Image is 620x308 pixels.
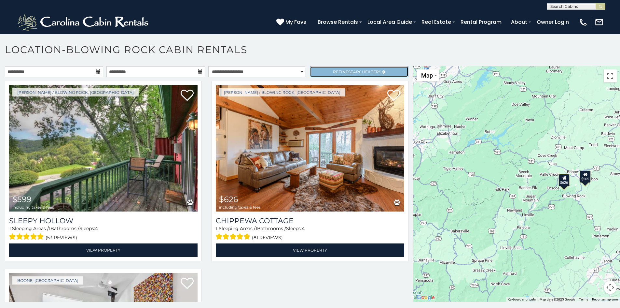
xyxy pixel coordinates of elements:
a: View Property [216,243,404,257]
a: [PERSON_NAME] / Blowing Rock, [GEOGRAPHIC_DATA] [12,88,139,96]
span: 1 [255,226,257,231]
span: 4 [95,226,98,231]
a: Owner Login [533,16,572,28]
img: phone-regular-white.png [579,18,588,27]
span: 1 [216,226,217,231]
a: Chippewa Cottage $626 including taxes & fees [216,85,404,212]
a: View Property [9,243,198,257]
a: Chippewa Cottage [216,216,404,225]
button: Map camera controls [604,281,617,294]
button: Change map style [417,69,439,81]
a: [PERSON_NAME] / Blowing Rock, [GEOGRAPHIC_DATA] [219,88,345,96]
img: mail-regular-white.png [595,18,604,27]
a: Open this area in Google Maps (opens a new window) [415,293,436,302]
img: Chippewa Cottage [216,85,404,212]
div: $626 [559,174,570,186]
span: Map data ©2025 Google [540,298,575,301]
a: Real Estate [418,16,454,28]
span: My Favs [285,18,306,26]
span: $599 [12,195,32,204]
div: Sleeping Areas / Bathrooms / Sleeps: [216,225,404,242]
a: Report a map error [592,298,618,301]
span: Map [421,72,433,79]
a: Sleepy Hollow $599 including taxes & fees [9,85,198,212]
div: $565 [580,170,591,183]
span: including taxes & fees [219,205,261,209]
a: My Favs [276,18,308,26]
span: Search [348,69,365,74]
span: 1 [49,226,50,231]
span: (81 reviews) [252,233,283,242]
a: About [508,16,530,28]
a: Sleepy Hollow [9,216,198,225]
span: Refine Filters [333,69,381,74]
a: Add to favorites [181,277,194,291]
img: Google [415,293,436,302]
span: 4 [302,226,305,231]
img: Sleepy Hollow [9,85,198,212]
a: Boone, [GEOGRAPHIC_DATA] [12,276,83,285]
div: Sleeping Areas / Bathrooms / Sleeps: [9,225,198,242]
span: $626 [219,195,238,204]
button: Keyboard shortcuts [508,297,536,302]
a: Local Area Guide [364,16,415,28]
a: Add to favorites [181,89,194,103]
span: including taxes & fees [12,205,54,209]
a: Browse Rentals [314,16,361,28]
span: (53 reviews) [46,233,77,242]
a: RefineSearchFilters [310,66,408,77]
button: Toggle fullscreen view [604,69,617,82]
a: Rental Program [457,16,505,28]
span: 1 [9,226,11,231]
a: Terms [579,298,588,301]
a: Add to favorites [387,89,400,103]
img: White-1-2.png [16,12,151,32]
